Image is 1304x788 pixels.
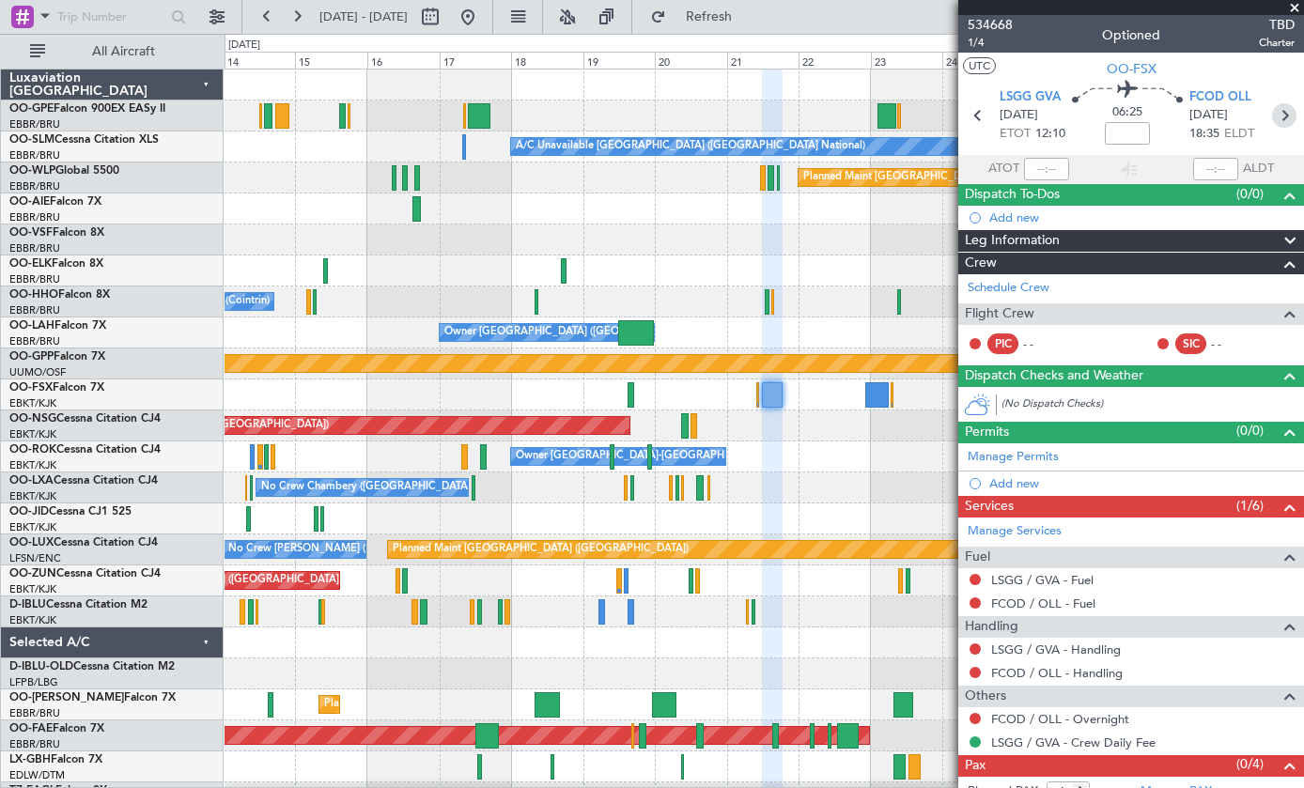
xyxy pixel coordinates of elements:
span: OO-AIE [9,196,50,208]
a: EBKT/KJK [9,520,56,534]
span: OO-ROK [9,444,56,456]
a: OO-GPPFalcon 7X [9,351,105,363]
span: ALDT [1243,160,1274,178]
span: Others [965,686,1006,707]
span: OO-FSX [9,382,53,394]
div: 15 [295,52,367,69]
a: OO-FAEFalcon 7X [9,723,104,734]
a: LX-GBHFalcon 7X [9,754,102,765]
span: [DATE] [1000,106,1038,125]
span: Dispatch Checks and Weather [965,365,1143,387]
a: EBKT/KJK [9,427,56,441]
span: LX-GBH [9,754,51,765]
a: OO-LAHFalcon 7X [9,320,106,332]
a: OO-SLMCessna Citation XLS [9,134,159,146]
span: 18:35 [1189,125,1219,144]
input: Trip Number [57,3,165,31]
a: EBBR/BRU [9,706,60,720]
div: - - [1023,335,1065,352]
span: D-IBLU-OLD [9,661,73,672]
span: 06:25 [1112,103,1142,122]
a: FCOD / OLL - Overnight [991,711,1129,727]
button: All Aircraft [21,37,204,67]
a: D-IBLU-OLDCessna Citation M2 [9,661,175,672]
div: No Crew [PERSON_NAME] ([PERSON_NAME]) [228,535,454,564]
a: OO-ROKCessna Citation CJ4 [9,444,161,456]
span: OO-[PERSON_NAME] [9,692,124,703]
span: Fuel [965,547,990,568]
a: Schedule Crew [968,279,1049,298]
div: Planned Maint [GEOGRAPHIC_DATA] ([GEOGRAPHIC_DATA]) [803,163,1099,192]
button: Refresh [642,2,754,32]
span: (0/4) [1236,754,1264,774]
span: [DATE] [1189,106,1228,125]
span: ELDT [1224,125,1254,144]
span: Permits [965,422,1009,443]
div: Add new [989,209,1295,225]
span: LSGG GVA [1000,88,1061,107]
div: 19 [583,52,656,69]
a: EBKT/KJK [9,613,56,627]
span: OO-HHO [9,289,58,301]
a: OO-LUXCessna Citation CJ4 [9,537,158,549]
a: FCOD / OLL - Fuel [991,595,1095,611]
div: 16 [367,52,440,69]
a: UUMO/OSF [9,365,66,379]
span: (0/0) [1236,421,1264,440]
a: FCOD / OLL - Handling [991,665,1123,681]
div: 14 [224,52,296,69]
a: LFPB/LBG [9,675,58,689]
div: 18 [511,52,583,69]
a: OO-FSXFalcon 7X [9,382,104,394]
span: OO-LUX [9,537,54,549]
a: OO-GPEFalcon 900EX EASy II [9,103,165,115]
div: [DATE] [228,38,260,54]
a: OO-WLPGlobal 5500 [9,165,119,177]
a: OO-AIEFalcon 7X [9,196,101,208]
a: EBKT/KJK [9,396,56,410]
span: Flight Crew [965,303,1034,325]
a: EBBR/BRU [9,148,60,162]
span: OO-LAH [9,320,54,332]
div: - - [1211,335,1253,352]
a: EBBR/BRU [9,737,60,751]
div: 21 [727,52,799,69]
a: OO-HHOFalcon 8X [9,289,110,301]
a: EBKT/KJK [9,458,56,472]
div: 23 [871,52,943,69]
span: OO-GPP [9,351,54,363]
a: OO-VSFFalcon 8X [9,227,104,239]
span: Charter [1259,35,1295,51]
a: OO-NSGCessna Citation CJ4 [9,413,161,425]
div: SIC [1175,333,1206,354]
a: EBBR/BRU [9,117,60,131]
a: OO-LXACessna Citation CJ4 [9,475,158,487]
a: EBBR/BRU [9,210,60,224]
span: TBD [1259,15,1295,35]
span: OO-WLP [9,165,55,177]
div: No Crew Chambery ([GEOGRAPHIC_DATA]) [261,473,473,502]
span: (1/6) [1236,496,1264,516]
span: Refresh [670,10,749,23]
div: 17 [440,52,512,69]
div: PIC [987,333,1018,354]
a: Manage Services [968,522,1062,541]
a: OO-[PERSON_NAME]Falcon 7X [9,692,176,703]
span: OO-NSG [9,413,56,425]
a: EBBR/BRU [9,334,60,348]
a: OO-JIDCessna CJ1 525 [9,506,132,518]
span: OO-LXA [9,475,54,487]
span: OO-VSF [9,227,53,239]
a: OO-ZUNCessna Citation CJ4 [9,568,161,579]
div: Owner [GEOGRAPHIC_DATA] ([GEOGRAPHIC_DATA] National) [444,318,748,347]
span: ETOT [1000,125,1031,144]
div: Planned Maint [GEOGRAPHIC_DATA] ([GEOGRAPHIC_DATA]) [393,535,689,564]
div: 22 [799,52,871,69]
div: Owner [GEOGRAPHIC_DATA]-[GEOGRAPHIC_DATA] [516,442,769,471]
span: ATOT [988,160,1019,178]
a: LSGG / GVA - Crew Daily Fee [991,734,1156,750]
span: 534668 [968,15,1013,35]
a: EBBR/BRU [9,179,60,193]
span: 1/4 [968,35,1013,51]
a: EDLW/DTM [9,768,65,782]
